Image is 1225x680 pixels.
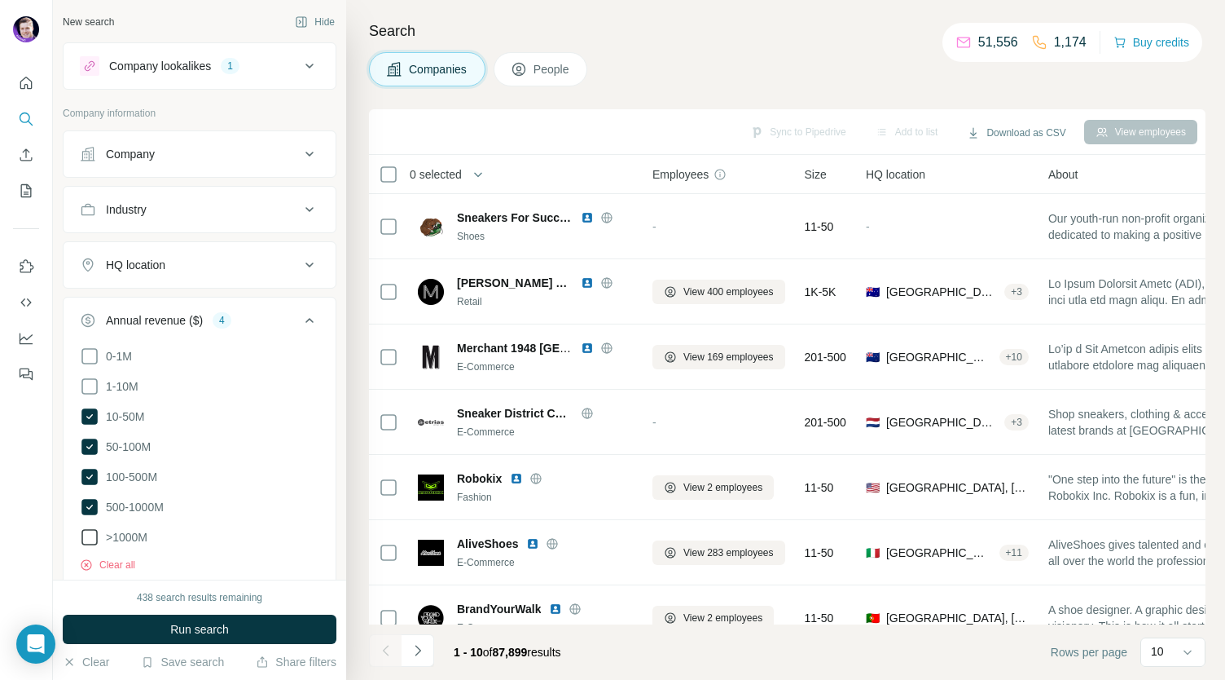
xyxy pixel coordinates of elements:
[106,201,147,218] div: Industry
[99,439,151,455] span: 50-100M
[652,345,785,369] button: View 169 employees
[63,654,109,670] button: Clear
[99,408,144,425] span: 10-50M
[457,601,541,617] span: BrandYourWalk
[99,499,164,515] span: 500-1000M
[652,220,656,233] span: -
[999,545,1029,560] div: + 11
[955,121,1077,145] button: Download as CSV
[106,257,165,273] div: HQ location
[221,59,239,73] div: 1
[63,615,336,644] button: Run search
[652,606,774,630] button: View 2 employees
[805,219,834,235] span: 11-50
[581,276,594,289] img: LinkedIn logo
[418,344,444,370] img: Logo of Merchant 1948 New Zealand
[457,210,573,226] span: Sneakers For Success
[886,414,998,431] span: [GEOGRAPHIC_DATA], [GEOGRAPHIC_DATA]|[GEOGRAPHIC_DATA]
[283,10,346,34] button: Hide
[1004,415,1029,430] div: + 3
[805,610,834,626] span: 11-50
[866,545,880,561] span: 🇮🇹
[457,490,633,505] div: Fashion
[457,555,633,570] div: E-Commerce
[99,529,147,545] span: >1000M
[652,416,656,429] span: -
[886,545,993,561] span: [GEOGRAPHIC_DATA], [GEOGRAPHIC_DATA]|[GEOGRAPHIC_DATA]
[683,611,762,625] span: View 2 employees
[418,605,444,631] img: Logo of BrandYourWalk
[526,537,539,550] img: LinkedIn logo
[457,275,573,291] span: [PERSON_NAME] Footwear Group
[652,475,774,500] button: View 2 employees
[805,284,836,300] span: 1K-5K
[652,166,709,183] span: Employees
[866,166,925,183] span: HQ location
[457,620,633,635] div: E-Commerce
[13,324,39,353] button: Dashboard
[978,33,1018,52] p: 51,556
[13,288,39,317] button: Use Surfe API
[170,621,229,638] span: Run search
[13,176,39,205] button: My lists
[866,284,880,300] span: 🇦🇺
[805,414,846,431] span: 201-500
[106,312,203,329] div: Annual revenue ($)
[137,590,262,605] div: 438 search results remaining
[16,625,55,664] div: Open Intercom Messenger
[13,16,39,42] img: Avatar
[213,313,231,328] div: 4
[1051,644,1127,660] span: Rows per page
[886,349,993,365] span: [GEOGRAPHIC_DATA]
[369,20,1205,42] h4: Search
[99,378,138,395] span: 1-10M
[483,646,493,659] span: of
[886,610,1029,626] span: [GEOGRAPHIC_DATA], [GEOGRAPHIC_DATA]
[457,425,633,439] div: E-Commerce
[99,348,132,364] span: 0-1M
[805,545,834,561] span: 11-50
[64,135,336,174] button: Company
[457,536,518,552] span: AliveShoes
[510,472,523,485] img: LinkedIn logo
[99,469,157,485] span: 100-500M
[80,558,135,572] button: Clear all
[805,349,846,365] span: 201-500
[581,211,594,224] img: LinkedIn logo
[652,280,785,304] button: View 400 employees
[866,349,880,365] span: 🇳🇿
[63,106,336,121] p: Company information
[457,470,502,487] span: Robokix
[1151,643,1164,660] p: 10
[109,58,211,74] div: Company lookalikes
[866,610,880,626] span: 🇵🇹
[106,146,155,162] div: Company
[493,646,528,659] span: 87,899
[1004,285,1029,299] div: + 3
[457,405,573,422] span: Sneaker District COM
[418,419,444,426] img: Logo of Sneaker District COM
[549,603,562,616] img: LinkedIn logo
[13,68,39,98] button: Quick start
[64,301,336,347] button: Annual revenue ($)4
[454,646,561,659] span: results
[886,479,1029,496] span: [GEOGRAPHIC_DATA], [US_STATE]
[999,350,1029,364] div: + 10
[581,342,594,355] img: LinkedIn logo
[402,634,434,667] button: Navigate to next page
[533,61,571,77] span: People
[457,360,633,374] div: E-Commerce
[256,654,336,670] button: Share filters
[418,214,444,240] img: Logo of Sneakers For Success
[64,46,336,86] button: Company lookalikes1
[805,479,834,496] span: 11-50
[13,252,39,281] button: Use Surfe on LinkedIn
[141,654,224,670] button: Save search
[13,104,39,134] button: Search
[418,540,444,566] img: Logo of AliveShoes
[418,475,444,501] img: Logo of Robokix
[457,342,661,355] span: Merchant 1948 [GEOGRAPHIC_DATA]
[683,545,774,560] span: View 283 employees
[652,541,785,565] button: View 283 employees
[457,229,633,244] div: Shoes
